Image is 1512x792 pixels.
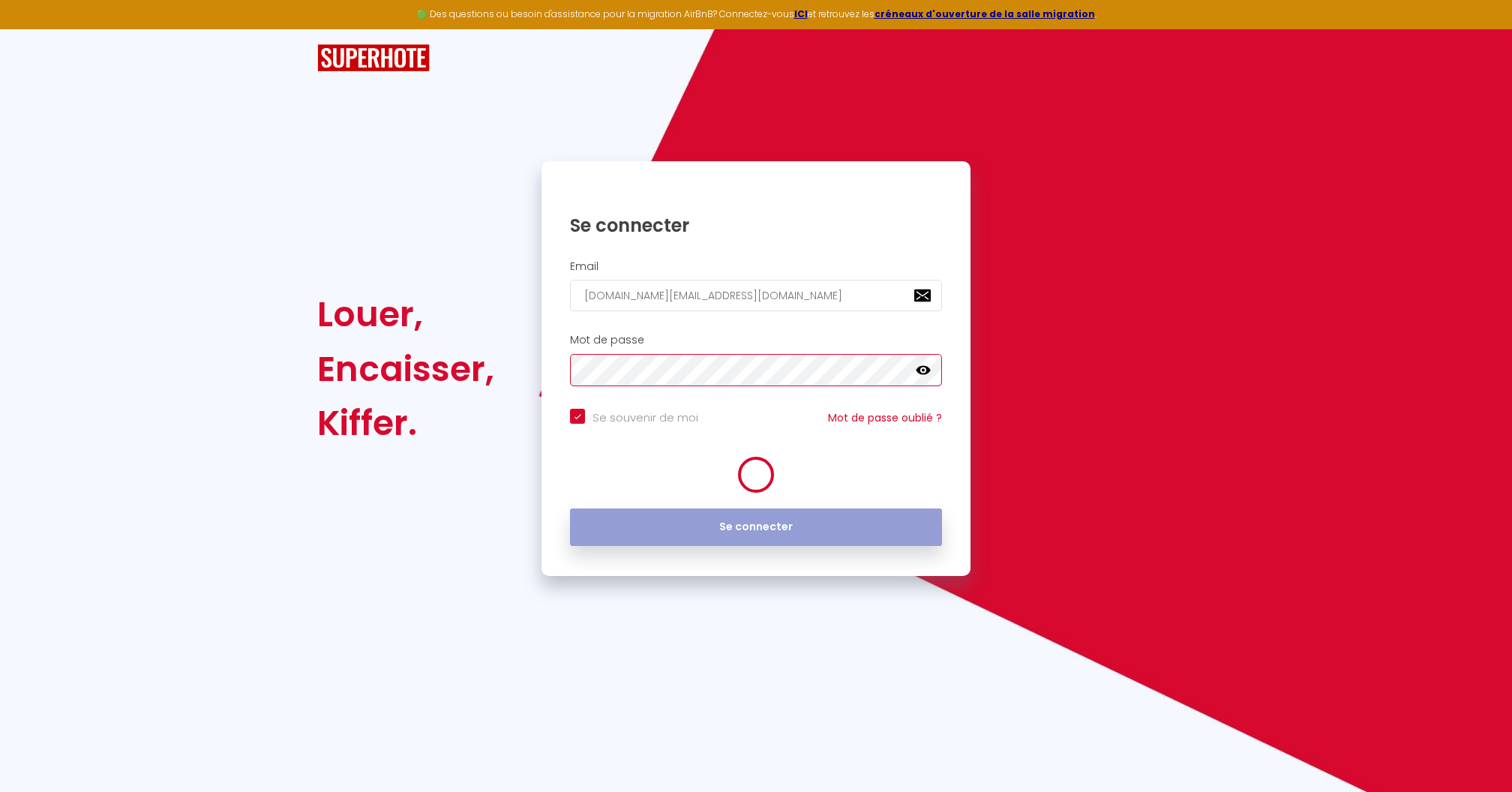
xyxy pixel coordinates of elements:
[570,280,942,311] input: Ton Email
[570,508,942,546] button: Se connecter
[828,410,942,425] a: Mot de passe oublié ?
[317,396,494,450] div: Kiffer.
[570,214,942,237] h1: Se connecter
[874,7,1095,20] a: créneaux d'ouverture de la salle migration
[12,6,57,51] button: Ouvrir le widget de chat LiveChat
[570,260,942,273] h2: Email
[317,342,494,396] div: Encaisser,
[570,334,942,346] h2: Mot de passe
[794,7,808,20] a: ICI
[317,44,430,72] img: SuperHote logo
[317,287,494,341] div: Louer,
